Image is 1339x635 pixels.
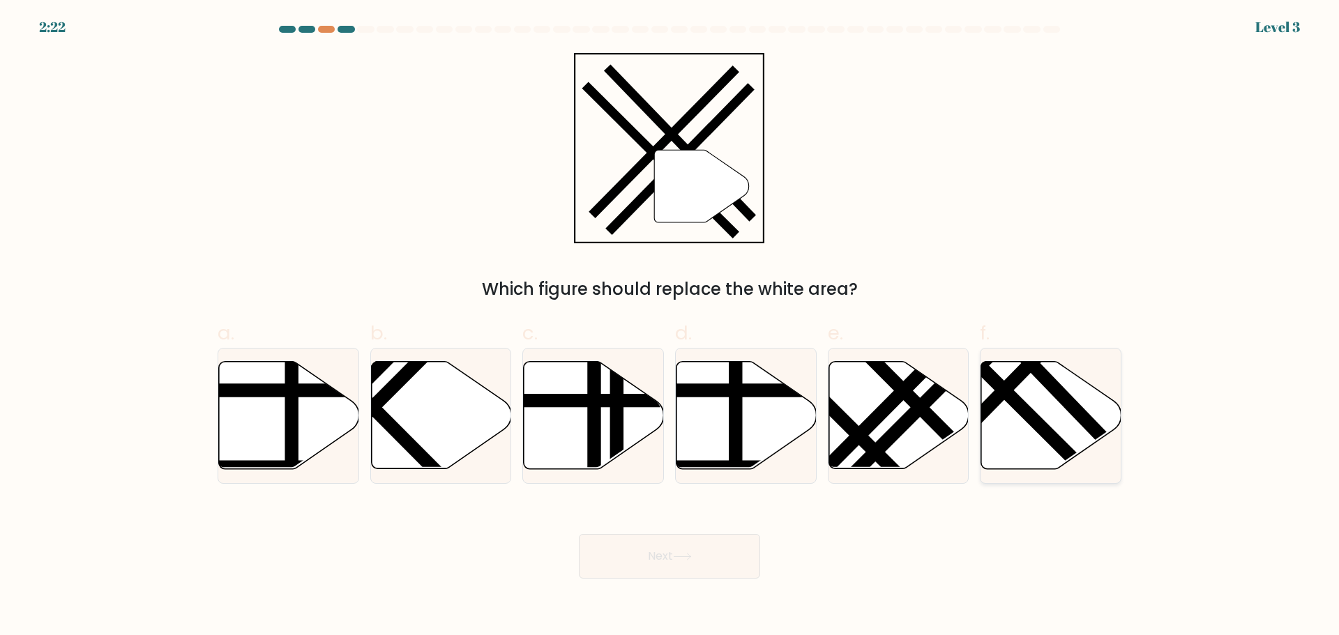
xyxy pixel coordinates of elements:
[1255,17,1300,38] div: Level 3
[226,277,1113,302] div: Which figure should replace the white area?
[522,319,538,346] span: c.
[675,319,692,346] span: d.
[370,319,387,346] span: b.
[980,319,990,346] span: f.
[218,319,234,346] span: a.
[655,150,750,222] g: "
[579,534,760,579] button: Next
[828,319,843,346] span: e.
[39,17,66,38] div: 2:22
